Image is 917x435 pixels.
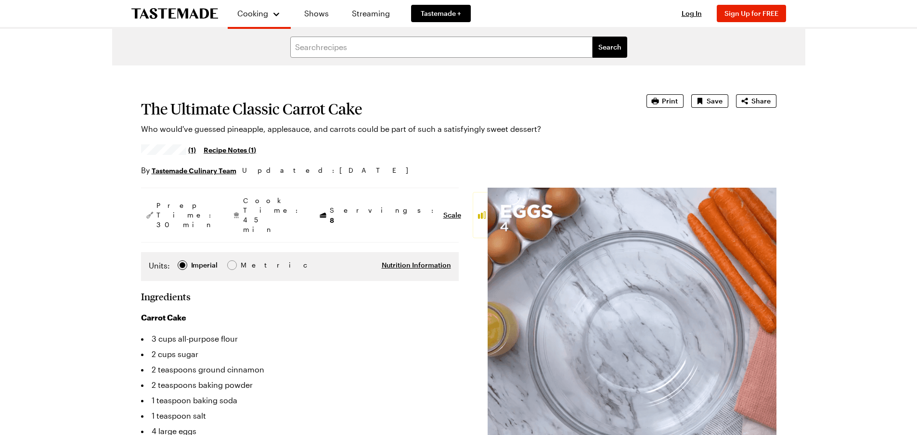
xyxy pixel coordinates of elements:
[241,260,261,270] div: Metric
[421,9,461,18] span: Tastemade +
[707,96,723,106] span: Save
[443,210,461,220] button: Scale
[149,260,170,271] label: Units:
[156,201,216,230] span: Prep Time: 30 min
[330,215,334,224] span: 8
[241,260,262,270] span: Metric
[411,5,471,22] a: Tastemade +
[672,9,711,18] button: Log In
[691,94,728,108] button: Save recipe
[141,331,459,346] li: 3 cups all-purpose flour
[717,5,786,22] button: Sign Up for FREE
[736,94,776,108] button: Share
[141,377,459,393] li: 2 teaspoons baking powder
[751,96,771,106] span: Share
[141,346,459,362] li: 2 cups sugar
[237,4,281,23] button: Cooking
[330,205,439,225] span: Servings:
[242,165,418,176] span: Updated : [DATE]
[141,146,196,154] a: 5/5 stars from 1 reviews
[243,196,303,234] span: Cook Time: 45 min
[152,165,236,176] a: Tastemade Culinary Team
[188,145,196,154] span: (1)
[382,260,451,270] button: Nutrition Information
[141,393,459,408] li: 1 teaspoon baking soda
[191,260,218,270] div: Imperial
[593,37,627,58] button: filters
[141,408,459,423] li: 1 teaspoon salt
[141,123,620,135] p: Who would've guessed pineapple, applesauce, and carrots could be part of such a satisfyingly swee...
[724,9,778,17] span: Sign Up for FREE
[141,362,459,377] li: 2 teaspoons ground cinnamon
[598,42,621,52] span: Search
[131,8,218,19] a: To Tastemade Home Page
[204,144,256,155] a: Recipe Notes (1)
[141,312,459,323] h3: Carrot Cake
[682,9,702,17] span: Log In
[191,260,219,270] span: Imperial
[237,9,268,18] span: Cooking
[141,165,236,176] p: By
[662,96,678,106] span: Print
[149,260,261,273] div: Imperial Metric
[141,291,191,302] h2: Ingredients
[141,100,620,117] h1: The Ultimate Classic Carrot Cake
[646,94,684,108] button: Print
